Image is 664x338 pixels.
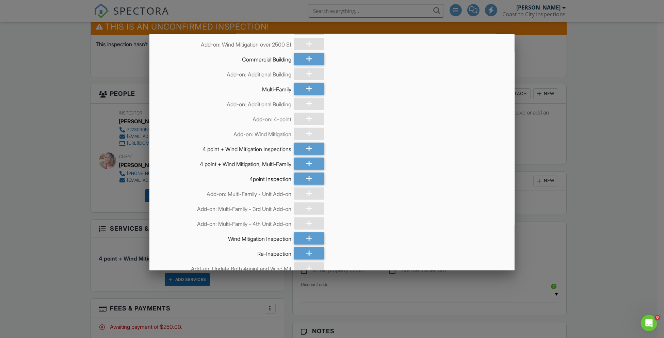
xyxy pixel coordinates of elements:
[159,143,291,153] div: 4 point + Wind Mitigation Inspections
[159,113,291,123] div: Add-on: 4-point
[159,173,291,183] div: 4point Inspection
[159,202,291,213] div: Add-on: Multi-Family - 3rd Unit Add-on
[159,232,291,243] div: Wind Mitigation Inspection
[159,247,291,257] div: Re-Inspection
[159,98,291,108] div: Add-on: Additional Building
[655,315,660,320] span: 8
[159,83,291,93] div: Multi-Family
[159,262,291,272] div: Add-on: Update Both 4point and Wind Mit
[159,158,291,168] div: 4 point + Wind Mitigation, Multi-Family
[159,217,291,228] div: Add-on: Multi-Family - 4th Unit Add-on
[159,53,291,63] div: Commercial Building
[159,38,291,48] div: Add-on: Wind Mitigation over 2500 Sf
[641,315,657,331] iframe: Intercom live chat
[159,128,291,138] div: Add-on: Wind Mitigation
[159,68,291,78] div: Add-on: Additional Building
[159,188,291,198] div: Add-on: Multi-Family - Unit Add-on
